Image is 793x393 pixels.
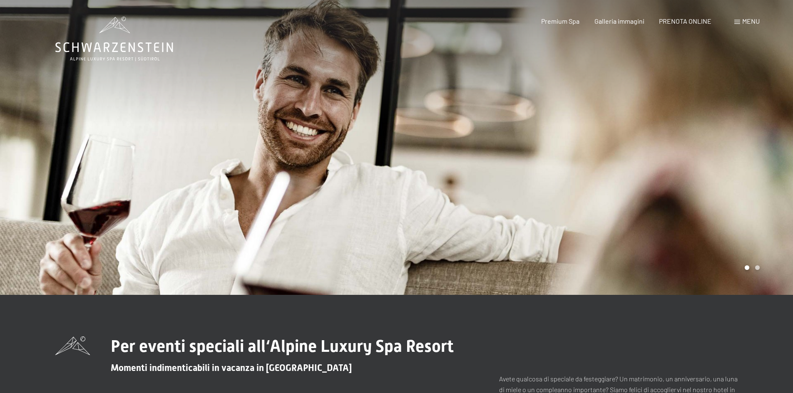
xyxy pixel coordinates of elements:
[755,265,760,270] div: Carousel Page 2
[742,17,760,25] span: Menu
[111,336,454,356] span: Per eventi speciali all‘Alpine Luxury Spa Resort
[659,17,711,25] a: PRENOTA ONLINE
[541,17,579,25] a: Premium Spa
[111,363,352,373] span: Momenti indimenticabili in vacanza in [GEOGRAPHIC_DATA]
[745,265,749,270] div: Carousel Page 1 (Current Slide)
[594,17,644,25] a: Galleria immagini
[742,265,760,270] div: Carousel Pagination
